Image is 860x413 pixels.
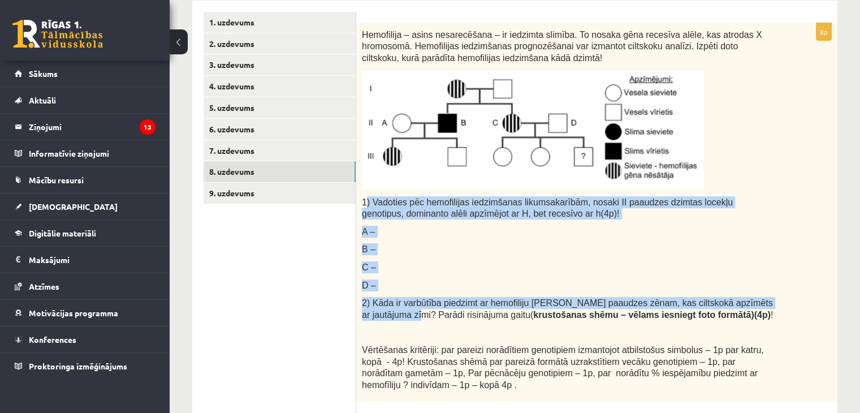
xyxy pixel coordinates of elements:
[204,161,356,182] a: 8. uzdevums
[29,114,155,140] legend: Ziņojumi
[362,30,762,63] span: Hemofilija – asins nesarecēšana – ir iedzimta slimība. To nosaka gēna recesīva alēle, kas atrodas...
[15,87,155,113] a: Aktuāli
[15,114,155,140] a: Ziņojumi13
[204,119,356,140] a: 6. uzdevums
[204,54,356,75] a: 3. uzdevums
[15,61,155,87] a: Sākums
[362,263,376,272] span: C –
[29,281,59,291] span: Atzīmes
[29,68,58,79] span: Sākums
[204,12,356,33] a: 1. uzdevums
[362,197,733,219] span: 1) Vadoties pēc hemofilijas iedzimšanas likumsakarībām, nosaki II paaudzes dzimtas locekļu genoti...
[12,20,103,48] a: Rīgas 1. Tālmācības vidusskola
[816,23,832,41] p: 8p
[362,281,376,290] span: D –
[15,247,155,273] a: Maksājumi
[29,228,96,238] span: Digitālie materiāli
[204,97,356,118] a: 5. uzdevums
[204,76,356,97] a: 4. uzdevums
[15,220,155,246] a: Digitālie materiāli
[15,193,155,220] a: [DEMOGRAPHIC_DATA]
[29,247,155,273] legend: Maksājumi
[140,119,155,135] i: 13
[362,71,704,190] img: A diagram of a diagram AI-generated content may be incorrect.
[204,33,356,54] a: 2. uzdevums
[29,361,127,371] span: Proktoringa izmēģinājums
[29,175,84,185] span: Mācību resursi
[29,140,155,166] legend: Informatīvie ziņojumi
[362,227,375,236] span: A –
[362,298,773,320] span: 2) Kāda ir varbūtība piedzimt ar hemofiliju [PERSON_NAME] paaudzes zēnam, kas ciltskokā apzīmēts ...
[362,345,764,390] span: Vērtēšanas kritēriji: par pareizi norādītiem genotipiem izmantojot atbilstošus simbolus – 1p par ...
[362,244,375,254] span: B –
[15,353,155,379] a: Proktoringa izmēģinājums
[29,95,56,105] span: Aktuāli
[15,167,155,193] a: Mācību resursi
[29,201,118,212] span: [DEMOGRAPHIC_DATA]
[15,300,155,326] a: Motivācijas programma
[15,326,155,352] a: Konferences
[533,310,771,320] b: krustošanas shēmu – vēlams iesniegt foto formātā)(4p)
[29,334,76,345] span: Konferences
[204,140,356,161] a: 7. uzdevums
[15,140,155,166] a: Informatīvie ziņojumi
[11,11,457,23] body: Editor, wiswyg-editor-user-answer-47434008985880
[15,273,155,299] a: Atzīmes
[29,308,118,318] span: Motivācijas programma
[204,183,356,204] a: 9. uzdevums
